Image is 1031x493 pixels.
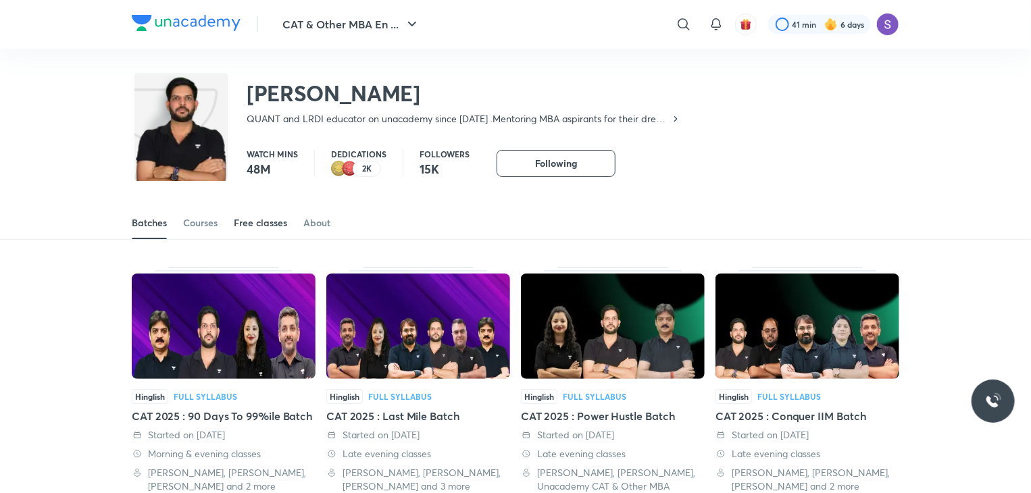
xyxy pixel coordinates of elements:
div: Deepika Awasthi, Ravi Kumar, Ronakkumar Shah and 2 more [715,466,899,493]
span: Hinglish [132,389,168,404]
span: Following [535,157,577,170]
div: Morning & evening classes [132,447,316,461]
div: Courses [183,216,218,230]
a: Batches [132,207,167,239]
p: Watch mins [247,150,298,158]
span: Hinglish [326,389,363,404]
img: Company Logo [132,15,241,31]
div: Late evening classes [521,447,705,461]
img: ttu [985,393,1001,409]
img: educator badge1 [342,161,358,177]
div: CAT 2025 : Power Hustle Batch [521,408,705,424]
a: Free classes [234,207,287,239]
div: Full Syllabus [563,392,626,400]
p: 48M [247,161,298,177]
div: Full Syllabus [757,392,821,400]
a: About [303,207,330,239]
div: Lokesh Agarwal, Ravi Kumar, Ronakkumar Shah and 3 more [326,466,510,493]
p: Dedications [331,150,386,158]
img: Sapara Premji [876,13,899,36]
button: Following [497,150,615,177]
div: Late evening classes [326,447,510,461]
div: Late evening classes [715,447,899,461]
h2: [PERSON_NAME] [247,80,681,107]
div: About [303,216,330,230]
div: Started on 31 Aug 2025 [132,428,316,442]
div: Full Syllabus [174,392,237,400]
img: streak [824,18,838,31]
button: avatar [735,14,757,35]
div: Started on 17 Jun 2025 [715,428,899,442]
a: Company Logo [132,15,241,34]
div: CAT 2025 : Last Mile Batch [326,408,510,424]
img: educator badge2 [331,161,347,177]
span: Hinglish [715,389,752,404]
div: CAT 2025 : 90 Days To 99%ile Batch [132,408,316,424]
div: Batches [132,216,167,230]
div: Started on 8 Jul 2025 [521,428,705,442]
div: Lokesh Agarwal, Ravi Kumar, Saral Nashier and 2 more [132,466,316,493]
p: 2K [362,164,372,174]
img: Thumbnail [715,274,899,379]
img: Thumbnail [521,274,705,379]
p: Followers [420,150,470,158]
div: CAT 2025 : Conquer IIM Batch [715,408,899,424]
div: Started on 4 Aug 2025 [326,428,510,442]
button: CAT & Other MBA En ... [274,11,428,38]
div: Full Syllabus [368,392,432,400]
div: Free classes [234,216,287,230]
p: QUANT and LRDI educator on unacademy since [DATE] .Mentoring MBA aspirants for their dream B scho... [247,112,670,126]
img: Thumbnail [132,274,316,379]
img: avatar [740,18,752,30]
img: class [134,76,228,206]
p: 15K [420,161,470,177]
img: Thumbnail [326,274,510,379]
a: Courses [183,207,218,239]
span: Hinglish [521,389,557,404]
